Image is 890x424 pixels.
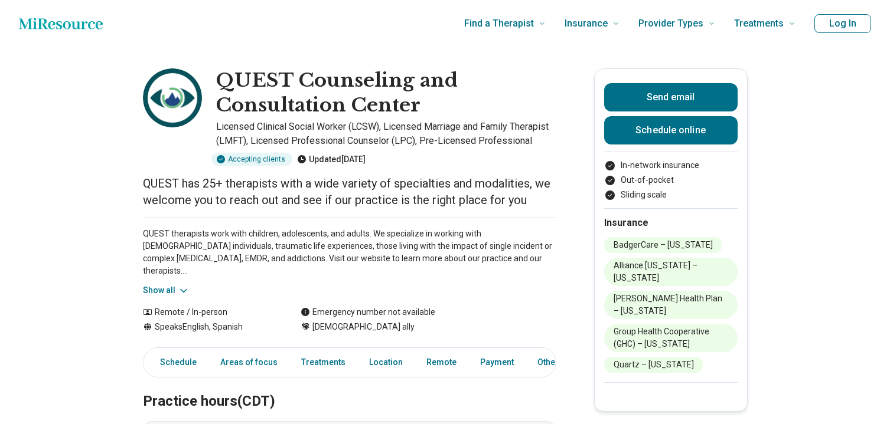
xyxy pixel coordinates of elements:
[604,83,738,111] button: Send email
[312,321,415,333] span: [DEMOGRAPHIC_DATA] ally
[216,68,556,117] h1: QUEST Counseling and Consultation Center
[604,291,738,319] li: [PERSON_NAME] Health Plan – [US_STATE]
[213,350,285,374] a: Areas of focus
[143,228,556,277] p: QUEST therapists work with children, adolescents, and adults. We specialize in working with [DEMO...
[143,175,556,208] p: QUEST has 25+ therapists with a wide variety of specialties and modalities, we welcome you to rea...
[604,216,738,230] h2: Insurance
[604,258,738,286] li: Alliance [US_STATE] – [US_STATE]
[473,350,521,374] a: Payment
[604,237,722,253] li: BadgerCare – [US_STATE]
[604,357,703,373] li: Quartz – [US_STATE]
[146,350,204,374] a: Schedule
[734,15,784,32] span: Treatments
[814,14,871,33] button: Log In
[604,116,738,144] a: Schedule online
[530,350,573,374] a: Other
[565,15,608,32] span: Insurance
[294,350,353,374] a: Treatments
[143,306,277,318] div: Remote / In-person
[297,153,366,166] div: Updated [DATE]
[464,15,534,32] span: Find a Therapist
[211,153,292,166] div: Accepting clients
[604,324,738,352] li: Group Health Cooperative (GHC) – [US_STATE]
[604,189,738,201] li: Sliding scale
[216,120,556,148] p: Licensed Clinical Social Worker (LCSW), Licensed Marriage and Family Therapist (LMFT), Licensed P...
[604,174,738,186] li: Out-of-pocket
[638,15,703,32] span: Provider Types
[19,12,103,35] a: Home page
[143,284,190,297] button: Show all
[419,350,464,374] a: Remote
[604,159,738,172] li: In-network insurance
[362,350,410,374] a: Location
[301,306,435,318] div: Emergency number not available
[604,159,738,201] ul: Payment options
[143,321,277,333] div: Speaks English, Spanish
[143,68,202,127] img: QUEST Counseling and Consultation Center, Licensed Clinical Social Worker (LCSW)
[143,363,556,412] h2: Practice hours (CDT)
